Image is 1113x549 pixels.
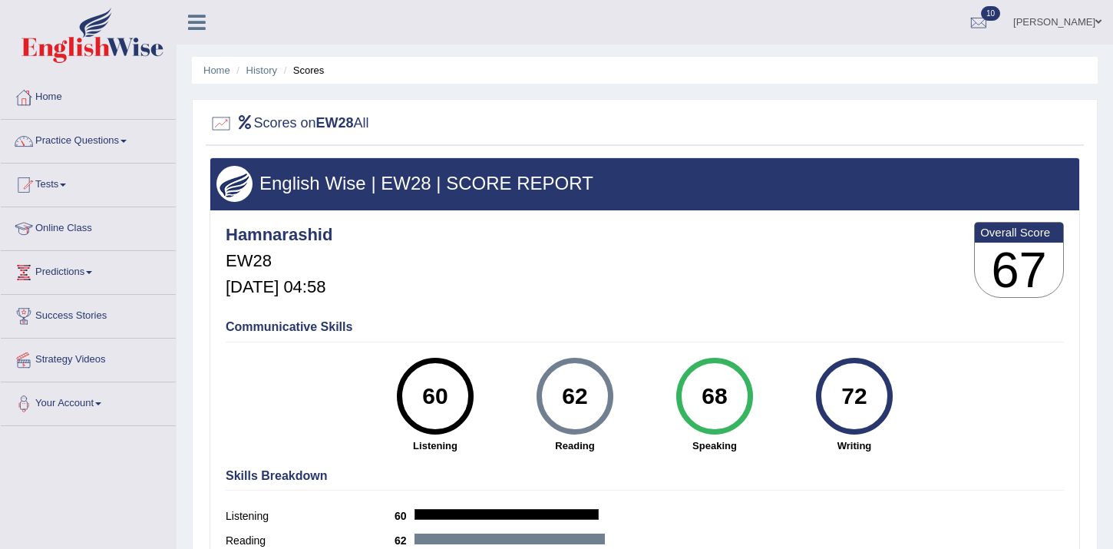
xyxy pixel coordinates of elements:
[226,508,395,524] label: Listening
[981,6,1000,21] span: 10
[1,382,176,421] a: Your Account
[226,226,332,244] h4: Hamnarashid
[407,364,463,428] div: 60
[246,64,277,76] a: History
[975,243,1063,298] h3: 67
[226,252,332,270] h5: EW28
[1,164,176,202] a: Tests
[395,510,414,522] b: 60
[1,207,176,246] a: Online Class
[216,174,1073,193] h3: English Wise | EW28 | SCORE REPORT
[652,438,777,453] strong: Speaking
[1,295,176,333] a: Success Stories
[226,320,1064,334] h4: Communicative Skills
[210,112,369,135] h2: Scores on All
[395,534,414,547] b: 62
[547,364,603,428] div: 62
[373,438,497,453] strong: Listening
[216,166,253,202] img: wings.png
[226,533,395,549] label: Reading
[792,438,916,453] strong: Writing
[280,63,325,78] li: Scores
[980,226,1058,239] b: Overall Score
[826,364,882,428] div: 72
[1,251,176,289] a: Predictions
[1,339,176,377] a: Strategy Videos
[513,438,637,453] strong: Reading
[226,469,1064,483] h4: Skills Breakdown
[1,76,176,114] a: Home
[686,364,742,428] div: 68
[1,120,176,158] a: Practice Questions
[203,64,230,76] a: Home
[226,278,332,296] h5: [DATE] 04:58
[316,115,354,131] b: EW28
